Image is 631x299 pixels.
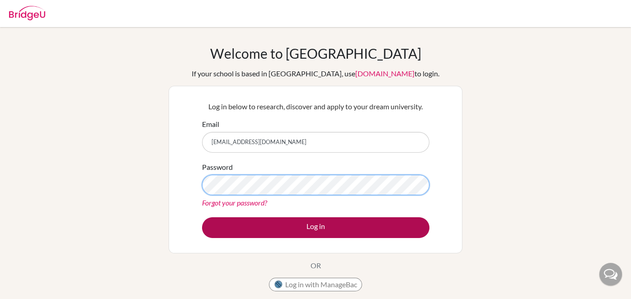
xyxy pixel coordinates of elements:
div: If your school is based in [GEOGRAPHIC_DATA], use to login. [192,68,439,79]
label: Password [202,162,233,173]
p: OR [311,260,321,271]
span: Help [20,6,39,14]
a: Forgot your password? [202,198,267,207]
h1: Welcome to [GEOGRAPHIC_DATA] [210,45,421,61]
a: [DOMAIN_NAME] [355,69,414,78]
p: Log in below to research, discover and apply to your dream university. [202,101,429,112]
label: Email [202,119,219,130]
button: Log in [202,217,429,238]
button: Log in with ManageBac [269,278,362,291]
img: Bridge-U [9,6,45,20]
